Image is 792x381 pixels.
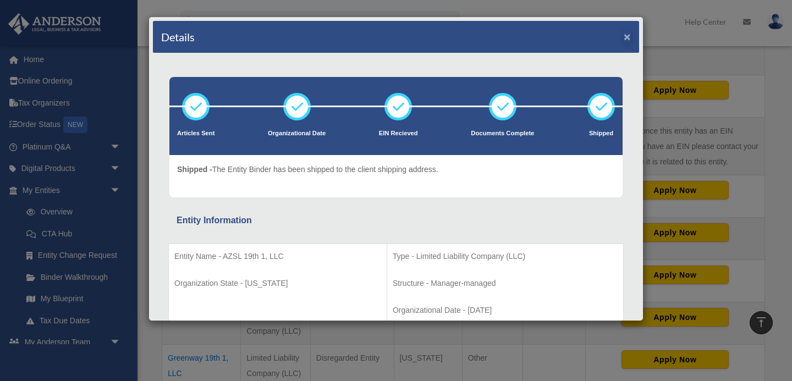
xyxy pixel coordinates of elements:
[161,29,195,45] h4: Details
[379,128,418,139] p: EIN Recieved
[177,163,438,176] p: The Entity Binder has been shipped to the client shipping address.
[393,250,618,263] p: Type - Limited Liability Company (LLC)
[177,165,212,174] span: Shipped -
[174,277,381,290] p: Organization State - [US_STATE]
[587,128,615,139] p: Shipped
[393,277,618,290] p: Structure - Manager-managed
[177,128,215,139] p: Articles Sent
[471,128,534,139] p: Documents Complete
[174,250,381,263] p: Entity Name - AZSL 19th 1, LLC
[177,213,615,228] div: Entity Information
[268,128,326,139] p: Organizational Date
[393,303,618,317] p: Organizational Date - [DATE]
[624,31,631,42] button: ×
